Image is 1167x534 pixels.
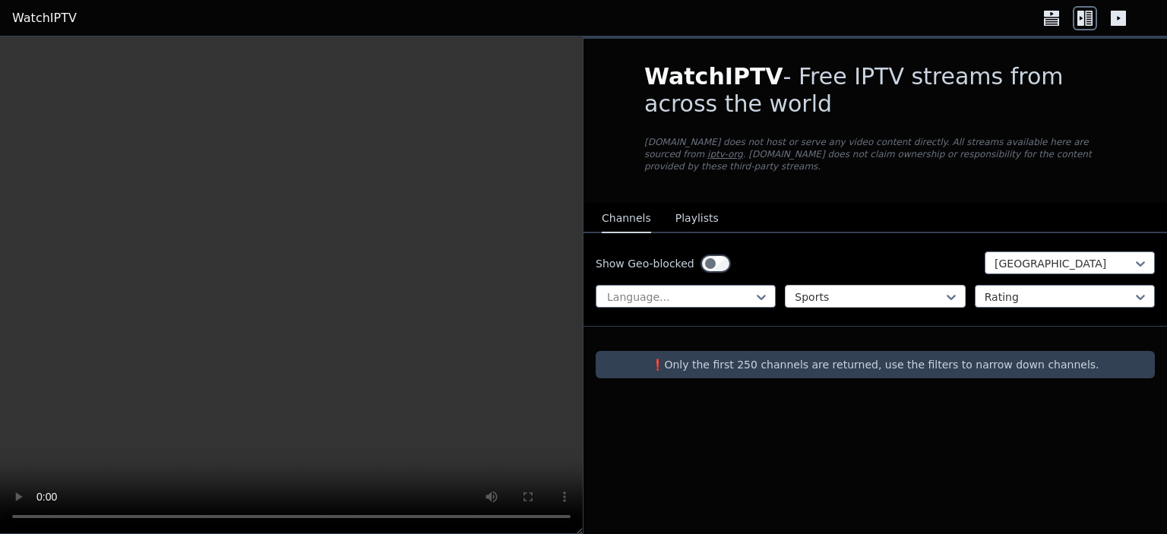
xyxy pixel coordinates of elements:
[602,357,1149,372] p: ❗️Only the first 250 channels are returned, use the filters to narrow down channels.
[596,256,694,271] label: Show Geo-blocked
[644,63,1106,118] h1: - Free IPTV streams from across the world
[644,63,783,90] span: WatchIPTV
[675,204,719,233] button: Playlists
[12,9,77,27] a: WatchIPTV
[644,136,1106,172] p: [DOMAIN_NAME] does not host or serve any video content directly. All streams available here are s...
[602,204,651,233] button: Channels
[707,149,743,160] a: iptv-org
